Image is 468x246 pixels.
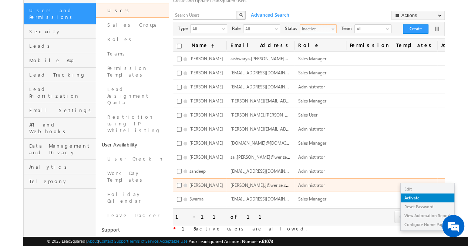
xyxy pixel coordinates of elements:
span: Your Leadsquared Account Number is [189,239,273,244]
textarea: Type your message and hit 'Enter' [10,68,135,186]
a: Email Settings [24,103,96,118]
a: Roles [96,32,169,47]
a: Sales Groups [96,18,169,32]
span: sandeep [189,168,205,174]
a: View Automation Report [401,211,454,220]
span: Sales Manager [298,56,326,61]
span: [PERSON_NAME] [189,98,223,104]
span: 61073 [262,239,273,244]
span: [DOMAIN_NAME]@[DOMAIN_NAME] [230,139,304,146]
a: Support [96,223,169,237]
a: Activate [401,193,454,202]
span: select [331,27,337,31]
span: Advanced Search [247,11,291,18]
input: Search Users [173,11,237,20]
span: [EMAIL_ADDRESS][DOMAIN_NAME] [230,195,301,202]
a: Data Management and Privacy [24,139,96,160]
a: User Check-in [96,152,169,166]
a: Holiday Calendar [96,187,169,208]
span: API and Webhooks [29,121,94,135]
span: [PERSON_NAME][EMAIL_ADDRESS][DOMAIN_NAME] [230,97,334,104]
span: [PERSON_NAME].[PERSON_NAME]@moneyonclick.com.61073.obsolete [230,111,370,118]
span: [PERSON_NAME] [189,112,223,118]
a: Permission Templates [96,61,169,82]
a: Analytics [24,160,96,174]
span: [EMAIL_ADDRESS][DOMAIN_NAME] [230,83,301,90]
span: © 2025 LeadSquared | | | | | [47,238,273,245]
span: [PERSON_NAME].j@werize.com.61073.obsolete [230,182,322,188]
button: Actions [391,11,445,20]
a: Work Day Templates [96,166,169,187]
span: Administrator [298,168,324,174]
span: Email Settings [29,107,94,114]
span: Swarna [189,196,203,202]
span: Leads [29,43,94,49]
span: aishwarya.[PERSON_NAME]@moneyonclick.com.61073.obsolete [230,55,355,61]
span: prev [394,210,408,223]
span: select [222,27,228,31]
a: Lead Prioritization [24,82,96,103]
a: Reset Password [401,202,454,211]
strong: 15 [181,225,195,232]
div: Chat with us now [38,39,124,48]
a: Name [188,39,218,51]
span: sai.[PERSON_NAME]@werize.com.61073.obsolete [230,154,326,160]
span: Users and Permissions [29,7,94,20]
a: Lead Tracking [24,68,96,82]
a: User Availability [96,138,169,152]
span: Role [232,25,243,32]
a: Email Address [226,39,294,51]
span: Data Management and Privacy [29,142,94,156]
span: Security [29,28,94,35]
span: All [191,25,221,32]
span: All [243,25,274,32]
span: [PERSON_NAME] [189,56,223,61]
span: Sales Manager [298,196,326,202]
a: Teams [96,47,169,61]
span: (sorted ascending) [208,43,214,49]
span: All [355,25,384,33]
a: Terms of Service [129,239,158,243]
span: Team [341,25,354,32]
span: select [275,27,281,31]
img: d_60004797649_company_0_60004797649 [13,39,31,48]
span: [EMAIL_ADDRESS][DOMAIN_NAME] [230,69,301,75]
span: Sales User [298,112,317,118]
span: [PERSON_NAME] [189,154,223,160]
a: Leave Tracker [96,208,169,223]
a: Users and Permissions [24,3,96,24]
a: Role [294,39,346,51]
div: 1 - 11 of 11 [175,212,270,221]
a: Lead Assignment Quota [96,82,169,110]
span: Sales Manager [298,140,326,146]
span: [PERSON_NAME] [189,84,223,90]
span: Permission Templates [346,39,437,51]
span: Status [284,25,300,32]
span: Lead Prioritization [29,86,94,99]
span: [PERSON_NAME] [189,140,223,146]
a: Leads [24,39,96,53]
a: Restriction using IP Whitelisting [96,110,169,138]
img: Search [239,13,243,17]
a: Telephony [24,174,96,189]
span: [PERSON_NAME][EMAIL_ADDRESS][DOMAIN_NAME] [230,125,334,132]
span: [PERSON_NAME] [189,182,223,188]
span: active users are allowed. [175,225,307,232]
span: [PERSON_NAME] [189,126,223,132]
span: Administrator [298,126,324,132]
button: Create [403,24,428,34]
a: Configure Home Page [401,220,454,229]
div: Minimize live chat window [121,4,139,21]
span: Sales Manager [298,98,326,104]
a: Mobile App [24,53,96,68]
a: Acceptable Use [159,239,188,243]
span: Lead Tracking [29,71,94,78]
span: Administrator [298,154,324,160]
span: Sales Manager [298,70,326,75]
a: API and Webhooks [24,118,96,139]
a: Edit [401,185,454,193]
a: Users [96,3,169,18]
span: Administrator [298,84,324,90]
a: prev [394,211,408,223]
span: Type [178,25,190,32]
